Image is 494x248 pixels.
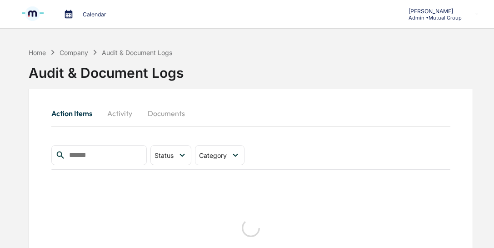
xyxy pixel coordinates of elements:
div: Audit & Document Logs [29,57,184,81]
p: Admin • Mutual Group [401,15,462,21]
p: [PERSON_NAME] [401,8,462,15]
button: Activity [100,102,140,124]
img: logo [22,2,44,26]
div: secondary tabs example [51,102,450,124]
div: Company [60,49,88,56]
div: Home [29,49,46,56]
button: Action Items [51,102,100,124]
button: Documents [140,102,192,124]
div: Audit & Document Logs [102,49,172,56]
p: Calendar [75,11,111,18]
span: Status [155,152,174,159]
span: Category [199,152,227,159]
